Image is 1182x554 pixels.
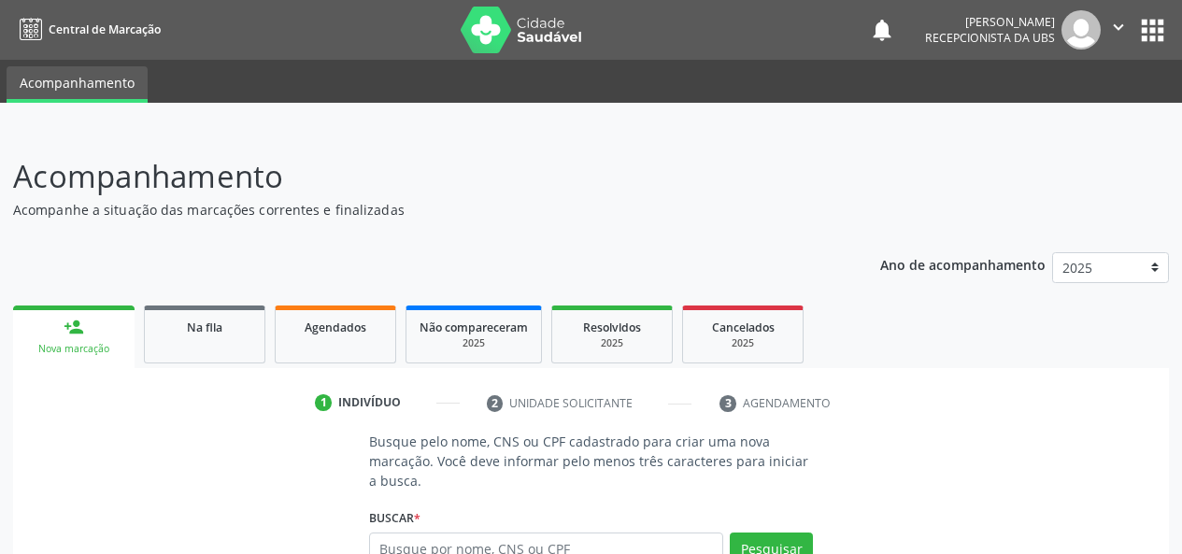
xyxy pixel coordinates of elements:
div: 1 [315,394,332,411]
button: notifications [869,17,895,43]
div: person_add [64,317,84,337]
span: Na fila [187,320,222,335]
button: apps [1136,14,1169,47]
div: Nova marcação [26,342,121,356]
i:  [1108,17,1129,37]
div: 2025 [696,336,790,350]
span: Recepcionista da UBS [925,30,1055,46]
span: Cancelados [712,320,775,335]
label: Buscar [369,504,420,533]
button:  [1101,10,1136,50]
div: 2025 [565,336,659,350]
p: Busque pelo nome, CNS ou CPF cadastrado para criar uma nova marcação. Você deve informar pelo men... [369,432,814,490]
div: Indivíduo [338,394,401,411]
p: Ano de acompanhamento [880,252,1046,276]
span: Resolvidos [583,320,641,335]
p: Acompanhamento [13,153,822,200]
img: img [1061,10,1101,50]
span: Central de Marcação [49,21,161,37]
div: 2025 [420,336,528,350]
a: Central de Marcação [13,14,161,45]
span: Não compareceram [420,320,528,335]
p: Acompanhe a situação das marcações correntes e finalizadas [13,200,822,220]
a: Acompanhamento [7,66,148,103]
div: [PERSON_NAME] [925,14,1055,30]
span: Agendados [305,320,366,335]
